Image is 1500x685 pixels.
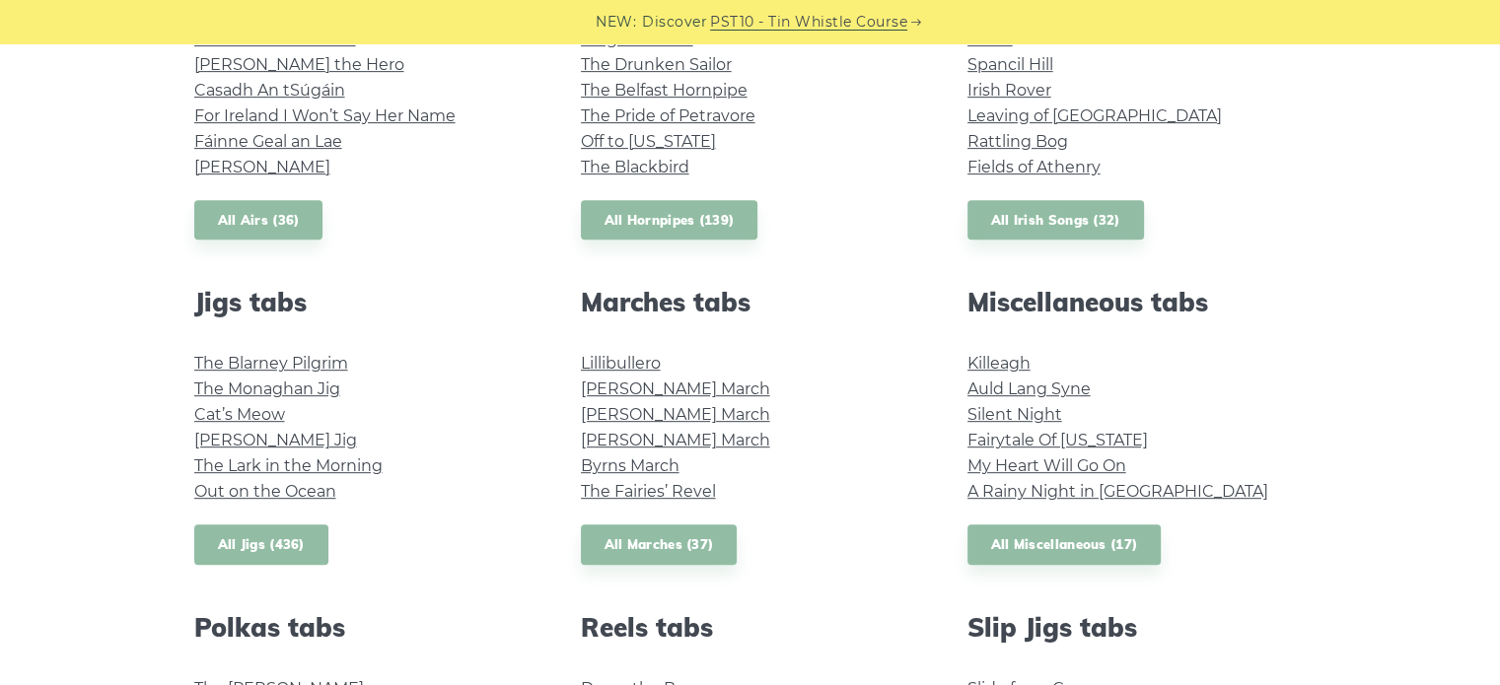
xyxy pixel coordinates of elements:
a: The Pride of Petravore [581,106,755,125]
a: All Irish Songs (32) [967,200,1144,240]
a: [PERSON_NAME] March [581,431,770,449]
a: Fairytale Of [US_STATE] [967,431,1148,449]
a: The Blarney Pilgrim [194,354,348,373]
a: Grace [967,30,1013,48]
a: Auld Lang Syne [967,379,1091,398]
a: Byrns March [581,456,679,475]
a: For Ireland I Won’t Say Her Name [194,106,456,125]
a: The Lark in the Morning [194,456,383,475]
h2: Polkas tabs [194,612,534,643]
a: [PERSON_NAME] Jig [194,431,357,449]
h2: Slip Jigs tabs [967,612,1307,643]
a: The Belfast Hornpipe [581,81,748,100]
a: Lillibullero [581,354,661,373]
span: NEW: [596,11,636,34]
a: Fáinne Geal an Lae [194,132,342,151]
a: All Miscellaneous (17) [967,524,1162,565]
a: [PERSON_NAME] the Hero [194,55,404,74]
a: Killeagh [967,354,1031,373]
a: Rattling Bog [967,132,1068,151]
a: Fields of Athenry [967,158,1101,176]
a: The Monaghan Jig [194,379,340,398]
h2: Miscellaneous tabs [967,287,1307,317]
a: Leaving of [GEOGRAPHIC_DATA] [967,106,1222,125]
a: Lonesome Boatman [194,30,356,48]
a: A Rainy Night in [GEOGRAPHIC_DATA] [967,482,1268,501]
a: The Blackbird [581,158,689,176]
a: Out on the Ocean [194,482,336,501]
a: Casadh An tSúgáin [194,81,345,100]
a: [PERSON_NAME] March [581,379,770,398]
a: Irish Rover [967,81,1051,100]
a: The Fairies’ Revel [581,482,716,501]
a: All Marches (37) [581,524,738,565]
span: Discover [642,11,707,34]
a: Off to [US_STATE] [581,132,716,151]
a: [PERSON_NAME] [194,158,330,176]
a: All Hornpipes (139) [581,200,758,240]
h2: Jigs tabs [194,287,534,317]
a: Silent Night [967,405,1062,424]
h2: Marches tabs [581,287,920,317]
a: All Jigs (436) [194,524,328,565]
h2: Reels tabs [581,612,920,643]
a: King Of Fairies [581,30,693,48]
a: Cat’s Meow [194,405,285,424]
a: All Airs (36) [194,200,323,240]
a: The Drunken Sailor [581,55,732,74]
a: PST10 - Tin Whistle Course [710,11,907,34]
a: My Heart Will Go On [967,456,1126,475]
a: Spancil Hill [967,55,1053,74]
a: [PERSON_NAME] March [581,405,770,424]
